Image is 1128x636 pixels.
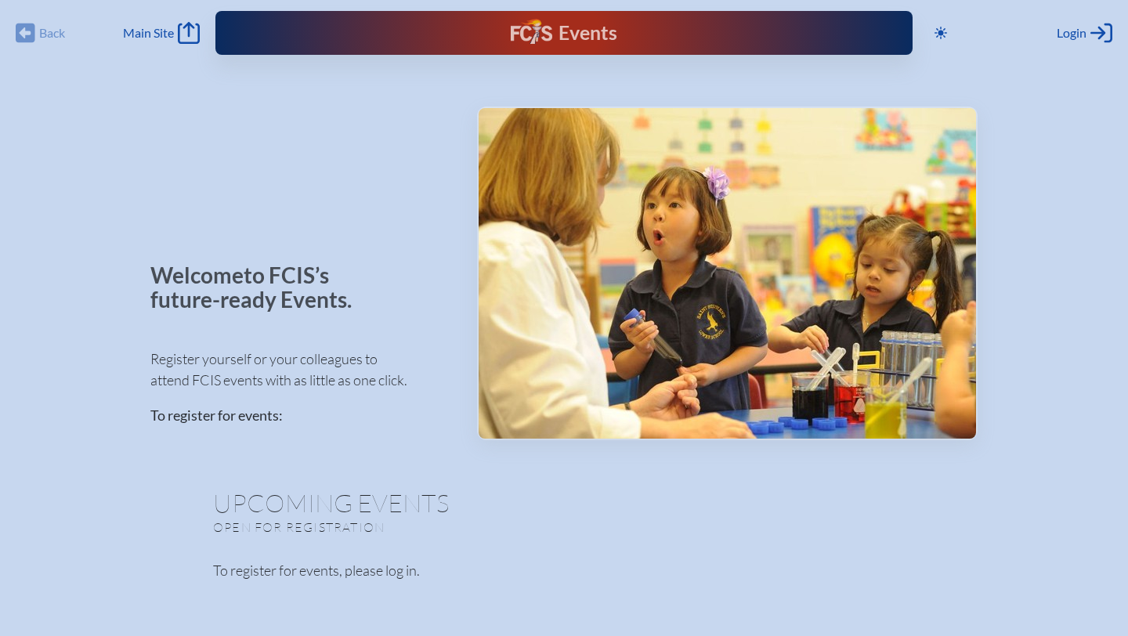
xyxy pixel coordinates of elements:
[150,263,370,313] p: Welcome to FCIS’s future-ready Events.
[1057,25,1086,41] span: Login
[213,560,915,581] p: To register for events, please log in.
[479,108,976,439] img: Events
[213,490,915,515] h1: Upcoming Events
[415,19,714,47] div: FCIS Events — Future ready
[123,22,200,44] a: Main Site
[150,405,452,426] p: To register for events:
[123,25,174,41] span: Main Site
[150,349,452,391] p: Register yourself or your colleagues to attend FCIS events with as little as one click.
[213,519,627,535] p: Open for registration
